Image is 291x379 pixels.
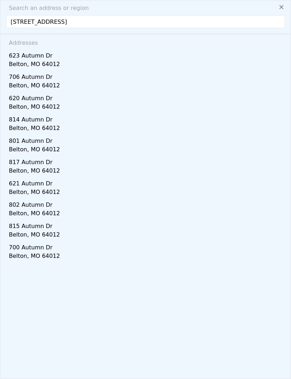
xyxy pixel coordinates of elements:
div: 801 Autumn Dr [9,134,285,145]
div: 700 Autumn Dr [9,240,285,252]
div: Belton, MO 64012 [9,252,285,262]
div: 814 Autumn Dr [9,113,285,124]
div: Belton, MO 64012 [9,103,285,113]
div: Addresses [6,34,285,49]
div: 706 Autumn Dr [9,70,285,81]
div: Belton, MO 64012 [9,60,285,70]
div: 815 Autumn Dr [9,219,285,231]
div: Belton, MO 64012 [9,231,285,240]
div: Belton, MO 64012 [9,209,285,219]
div: 623 Autumn Dr [9,49,285,60]
div: Belton, MO 64012 [9,124,285,134]
div: Belton, MO 64012 [9,145,285,155]
div: 802 Autumn Dr [9,198,285,209]
span: Search an address or region [3,4,89,12]
div: Belton, MO 64012 [9,188,285,198]
div: 621 Autumn Dr [9,177,285,188]
div: Belton, MO 64012 [9,81,285,91]
div: 620 Autumn Dr [9,91,285,103]
div: Belton, MO 64012 [9,167,285,177]
div: 817 Autumn Dr [9,155,285,167]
